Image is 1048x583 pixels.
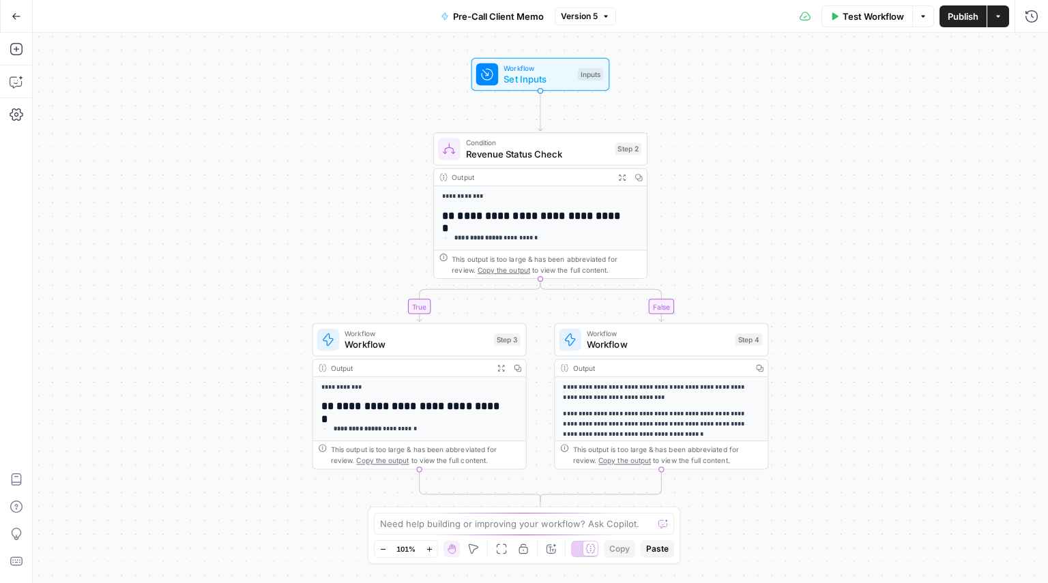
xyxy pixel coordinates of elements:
[948,10,978,23] span: Publish
[345,328,489,339] span: Workflow
[453,10,544,23] span: Pre-Call Client Memo
[587,328,730,339] span: Workflow
[555,8,616,25] button: Version 5
[843,10,904,23] span: Test Workflow
[940,5,987,27] button: Publish
[331,444,521,466] div: This output is too large & has been abbreviated for review. to view the full content.
[452,253,641,275] div: This output is too large & has been abbreviated for review. to view the full content.
[561,10,598,23] span: Version 5
[641,540,674,558] button: Paste
[587,338,730,351] span: Workflow
[646,543,669,555] span: Paste
[345,338,489,351] span: Workflow
[452,172,609,183] div: Output
[604,540,635,558] button: Copy
[396,543,416,554] span: 101%
[466,147,610,160] span: Revenue Status Check
[504,72,572,86] span: Set Inputs
[578,68,603,80] div: Inputs
[331,363,489,374] div: Output
[540,279,663,322] g: Edge from step_2 to step_4
[418,279,540,322] g: Edge from step_2 to step_3
[433,58,647,91] div: WorkflowSet InputsInputs
[420,470,540,502] g: Edge from step_3 to step_2-conditional-end
[504,63,572,74] span: Workflow
[356,456,409,464] span: Copy the output
[821,5,912,27] button: Test Workflow
[609,543,630,555] span: Copy
[478,266,530,274] span: Copy the output
[598,456,651,464] span: Copy the output
[573,363,747,374] div: Output
[433,5,552,27] button: Pre-Call Client Memo
[466,137,610,148] span: Condition
[538,91,542,131] g: Edge from start to step_2
[540,470,661,502] g: Edge from step_4 to step_2-conditional-end
[615,143,641,155] div: Step 2
[736,333,763,346] div: Step 4
[573,444,763,466] div: This output is too large & has been abbreviated for review. to view the full content.
[494,333,521,346] div: Step 3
